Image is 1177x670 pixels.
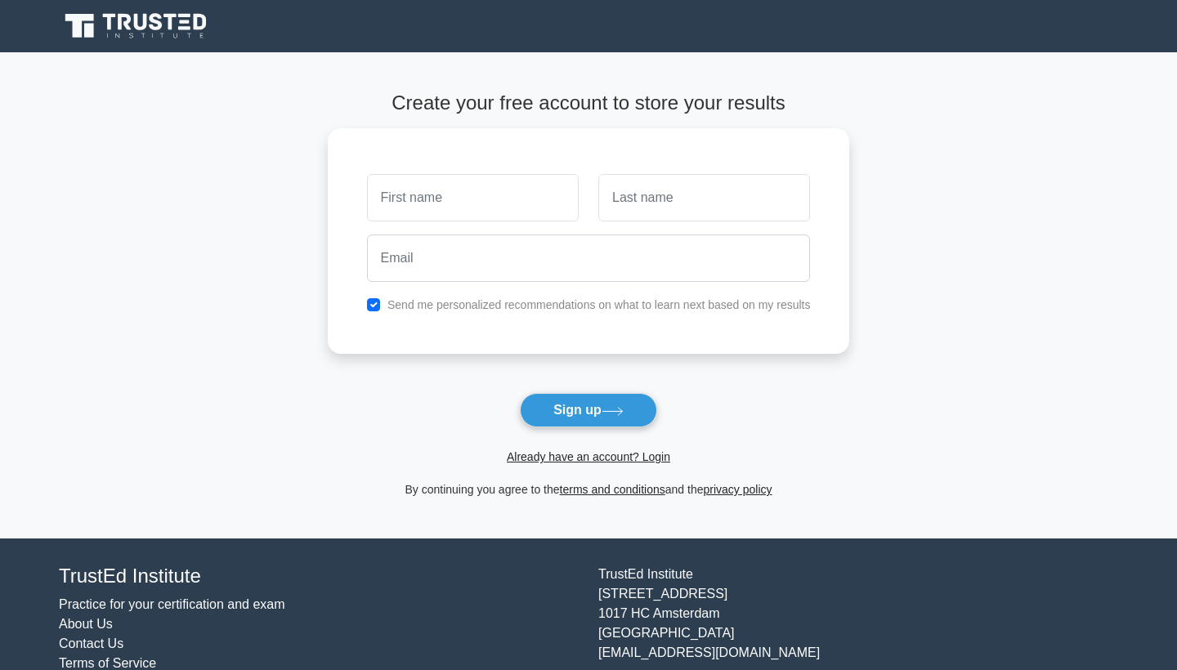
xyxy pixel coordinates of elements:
div: By continuing you agree to the and the [318,480,860,499]
a: Contact Us [59,636,123,650]
a: privacy policy [704,483,772,496]
label: Send me personalized recommendations on what to learn next based on my results [387,298,811,311]
a: Already have an account? Login [507,450,670,463]
h4: TrustEd Institute [59,565,579,588]
input: Email [367,234,811,282]
a: Practice for your certification and exam [59,597,285,611]
h4: Create your free account to store your results [328,92,850,115]
button: Sign up [520,393,657,427]
input: Last name [598,174,810,221]
a: Terms of Service [59,656,156,670]
a: About Us [59,617,113,631]
a: terms and conditions [560,483,665,496]
input: First name [367,174,579,221]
